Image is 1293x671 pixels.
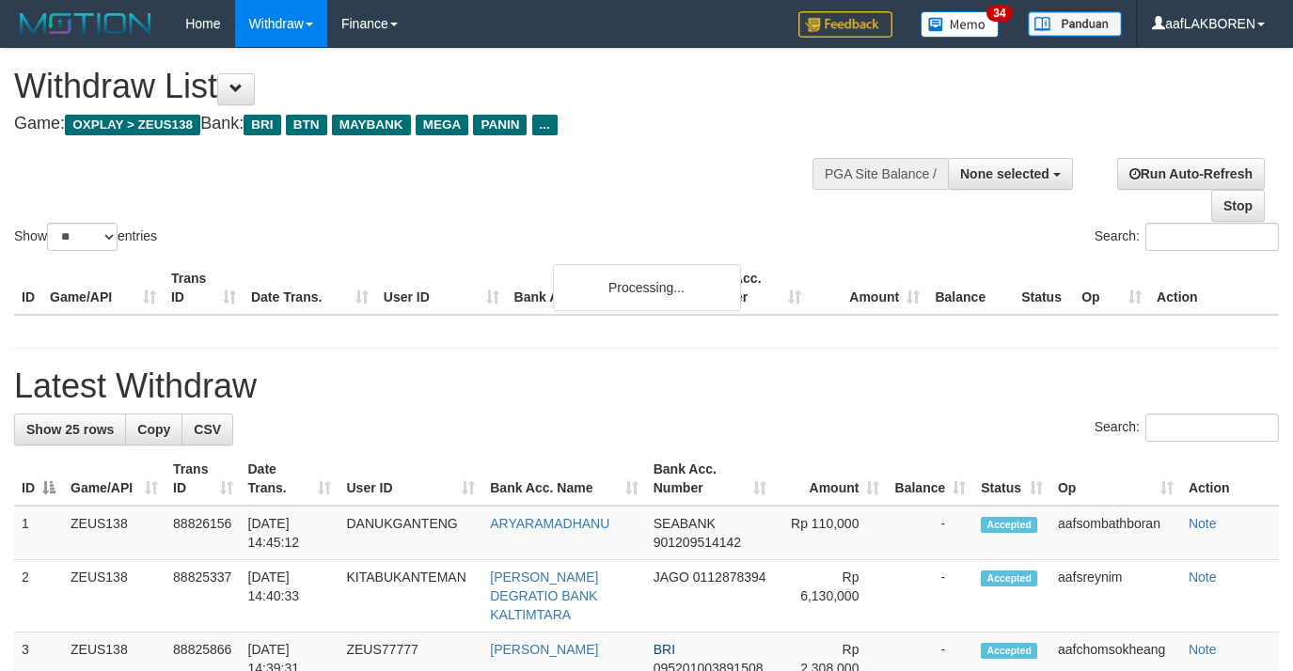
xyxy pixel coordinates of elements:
td: [DATE] 14:45:12 [241,506,339,560]
th: Bank Acc. Number: activate to sort column ascending [646,452,774,506]
td: aafsombathboran [1050,506,1181,560]
span: PANIN [473,115,527,135]
th: ID [14,261,42,315]
a: CSV [181,414,233,445]
span: Copy [137,422,170,437]
a: Run Auto-Refresh [1117,158,1265,190]
td: KITABUKANTEMAN [339,560,482,632]
td: Rp 110,000 [774,506,888,560]
th: Amount: activate to sort column ascending [774,452,888,506]
span: BTN [286,115,327,135]
span: BRI [244,115,280,135]
a: Note [1189,642,1217,657]
h1: Latest Withdraw [14,367,1279,405]
a: [PERSON_NAME] DEGRATIO BANK KALTIMTARA [490,570,598,622]
div: PGA Site Balance / [812,158,948,190]
td: 2 [14,560,63,632]
span: Accepted [981,570,1037,586]
a: Stop [1211,190,1265,222]
input: Search: [1145,223,1279,251]
a: ARYARAMADHANU [490,516,609,531]
input: Search: [1145,414,1279,442]
th: Trans ID: activate to sort column ascending [166,452,240,506]
th: Balance [927,261,1014,315]
span: ... [532,115,558,135]
span: SEABANK [654,516,716,531]
button: None selected [948,158,1073,190]
th: Status [1014,261,1074,315]
img: panduan.png [1028,11,1122,37]
th: Balance: activate to sort column ascending [887,452,973,506]
span: Accepted [981,643,1037,659]
th: ID: activate to sort column descending [14,452,63,506]
span: None selected [960,166,1049,181]
th: Bank Acc. Number [690,261,809,315]
th: Bank Acc. Name [507,261,691,315]
th: User ID: activate to sort column ascending [339,452,482,506]
td: 1 [14,506,63,560]
td: 88825337 [166,560,240,632]
td: [DATE] 14:40:33 [241,560,339,632]
th: Trans ID [164,261,244,315]
th: User ID [376,261,507,315]
th: Amount [809,261,927,315]
span: MAYBANK [332,115,411,135]
img: MOTION_logo.png [14,9,157,38]
th: Game/API [42,261,164,315]
span: 34 [986,5,1012,22]
th: Op: activate to sort column ascending [1050,452,1181,506]
span: JAGO [654,570,689,585]
td: 88826156 [166,506,240,560]
select: Showentries [47,223,118,251]
span: OXPLAY > ZEUS138 [65,115,200,135]
td: ZEUS138 [63,506,166,560]
span: MEGA [416,115,469,135]
a: [PERSON_NAME] [490,642,598,657]
label: Search: [1095,414,1279,442]
label: Search: [1095,223,1279,251]
a: Show 25 rows [14,414,126,445]
td: DANUKGANTENG [339,506,482,560]
span: CSV [194,422,221,437]
div: Processing... [553,264,741,311]
span: Show 25 rows [26,422,114,437]
h1: Withdraw List [14,68,844,105]
span: Accepted [981,517,1037,533]
th: Action [1181,452,1279,506]
th: Game/API: activate to sort column ascending [63,452,166,506]
span: BRI [654,642,675,657]
td: aafsreynim [1050,560,1181,632]
a: Note [1189,516,1217,531]
th: Op [1074,261,1149,315]
a: Note [1189,570,1217,585]
span: Copy 901209514142 to clipboard [654,535,741,550]
a: Copy [125,414,182,445]
td: ZEUS138 [63,560,166,632]
h4: Game: Bank: [14,115,844,133]
th: Date Trans.: activate to sort column ascending [241,452,339,506]
img: Button%20Memo.svg [921,11,1000,38]
th: Action [1149,261,1279,315]
th: Date Trans. [244,261,376,315]
th: Bank Acc. Name: activate to sort column ascending [482,452,645,506]
td: - [887,506,973,560]
td: Rp 6,130,000 [774,560,888,632]
span: Copy 0112878394 to clipboard [693,570,766,585]
label: Show entries [14,223,157,251]
th: Status: activate to sort column ascending [973,452,1050,506]
td: - [887,560,973,632]
img: Feedback.jpg [798,11,892,38]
